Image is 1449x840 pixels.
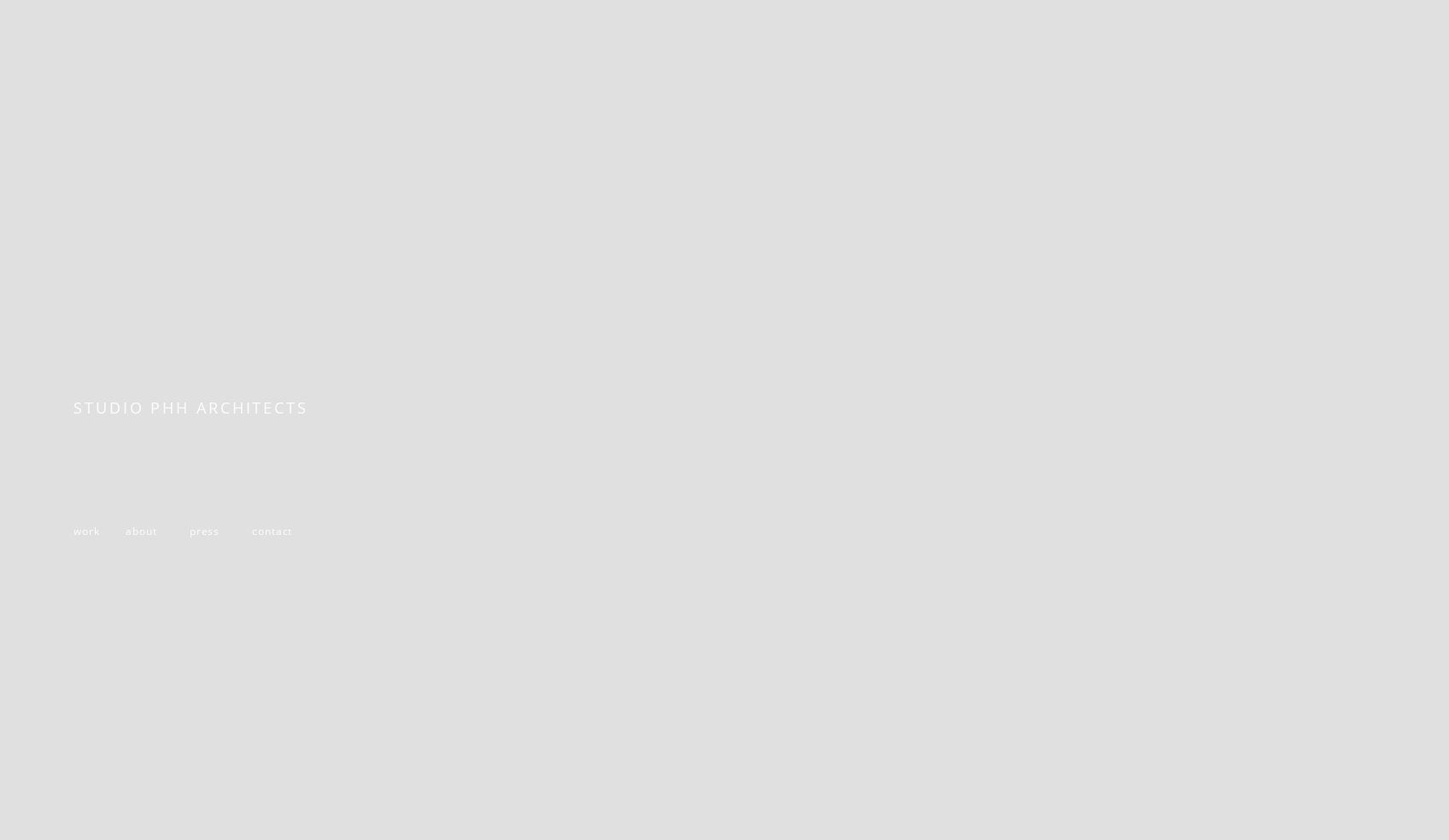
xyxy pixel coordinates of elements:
a: about [126,524,156,538]
a: work [73,524,99,538]
a: press [190,524,220,538]
span: STUDIO PHH ARCHITECTS [73,397,308,418]
a: contact [252,524,292,538]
